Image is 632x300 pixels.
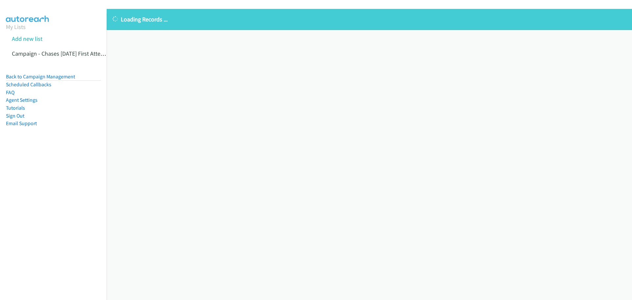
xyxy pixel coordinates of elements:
[12,50,113,57] a: Campaign - Chases [DATE] First Attempts
[6,73,75,80] a: Back to Campaign Management
[6,23,26,31] a: My Lists
[6,81,51,88] a: Scheduled Callbacks
[12,35,42,42] a: Add new list
[113,15,626,24] p: Loading Records ...
[6,113,24,119] a: Sign Out
[6,120,37,126] a: Email Support
[6,105,25,111] a: Tutorials
[6,97,38,103] a: Agent Settings
[6,89,14,95] a: FAQ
